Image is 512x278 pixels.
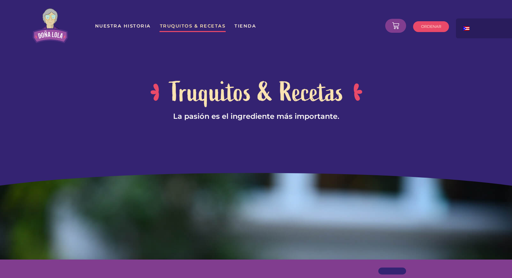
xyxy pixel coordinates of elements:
p: La pasión es el ingrediente más importante. [61,110,451,123]
a: Nuestra Historia [95,20,151,32]
nav: Menu [95,20,376,32]
h2: Truquitos & Recetas [170,74,344,110]
a: Tienda [234,20,256,32]
span: ORDENAR [421,25,441,29]
a: ORDENAR [413,21,449,32]
img: Spanish [463,26,470,31]
a: Truquitos & Recetas [160,20,226,32]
